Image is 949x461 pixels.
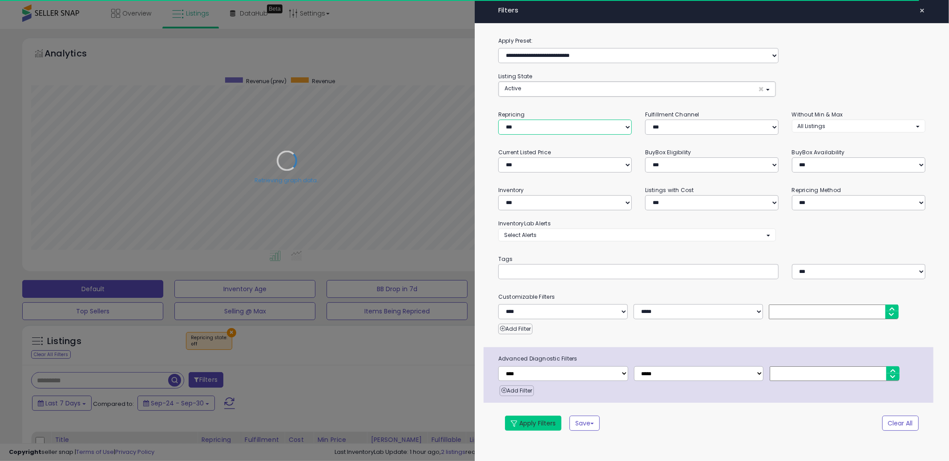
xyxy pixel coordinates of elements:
span: × [759,84,764,94]
label: Apply Preset: [492,36,932,46]
button: Clear All [882,416,919,431]
small: Customizable Filters [492,292,932,302]
button: Add Filter [500,385,534,396]
h4: Filters [498,7,925,14]
button: Apply Filters [505,416,561,431]
small: Listings with Cost [645,186,694,194]
button: Active × [499,82,775,96]
button: Add Filter [498,324,533,334]
button: Save [569,416,600,431]
small: Fulfillment Channel [645,111,699,118]
button: × [916,4,929,17]
span: Advanced Diagnostic Filters [492,354,933,364]
small: Tags [492,254,932,264]
small: BuyBox Availability [792,148,845,156]
small: Without Min & Max [792,111,843,118]
span: All Listings [798,122,826,130]
small: BuyBox Eligibility [645,148,691,156]
button: All Listings [792,120,925,132]
small: Listing State [498,72,533,80]
div: Retrieving graph data.. [254,176,319,184]
button: Select Alerts [498,228,776,241]
small: Repricing Method [792,186,841,194]
span: × [920,4,925,17]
